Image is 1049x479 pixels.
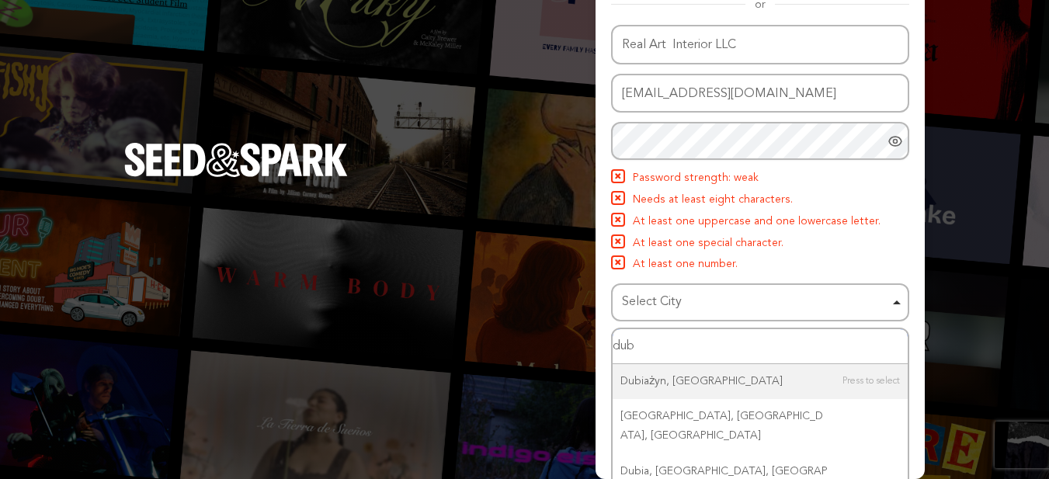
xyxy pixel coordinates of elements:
span: At least one uppercase and one lowercase letter. [633,213,881,231]
a: Show password as plain text. Warning: this will display your password on the screen. [887,134,903,149]
img: Seed&Spark Icon [613,257,623,268]
span: Needs at least eight characters. [633,191,793,210]
span: At least one special character. [633,234,783,253]
img: Seed&Spark Icon [613,236,623,247]
div: Dubiażyn, [GEOGRAPHIC_DATA] [613,364,908,399]
img: Seed&Spark Logo [124,143,348,177]
span: At least one number. [633,255,738,274]
img: Seed&Spark Icon [613,214,623,225]
img: Seed&Spark Icon [613,193,623,203]
input: Email address [611,74,909,113]
img: Seed&Spark Icon [613,171,623,182]
input: Name [611,25,909,64]
input: Select City [613,329,908,364]
span: Password strength: weak [633,169,759,188]
div: Select City [622,291,889,314]
div: [GEOGRAPHIC_DATA], [GEOGRAPHIC_DATA], [GEOGRAPHIC_DATA] [613,399,908,453]
a: Seed&Spark Homepage [124,143,348,208]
